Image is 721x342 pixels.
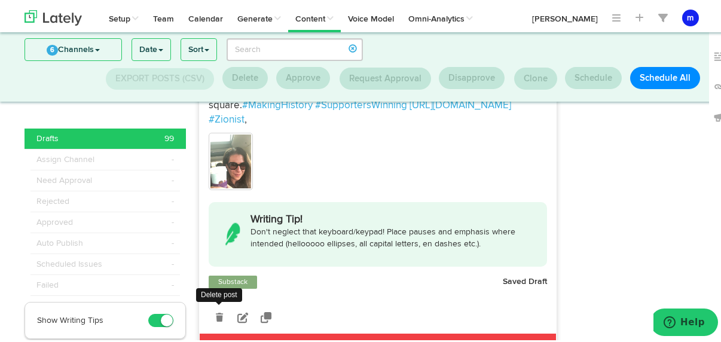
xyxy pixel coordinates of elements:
span: Assign Channel [36,151,94,163]
span: Drafts [36,130,59,142]
a: Date [132,36,170,58]
img: insights.png [221,212,245,252]
span: Failed [36,277,59,289]
button: Clone [514,65,557,87]
span: - [172,151,174,163]
span: 99 [164,130,174,142]
a: [URL][DOMAIN_NAME] [410,98,511,108]
span: Scheduled Issues [36,256,102,268]
a: 6Channels [25,36,121,58]
button: Schedule All [630,65,700,87]
span: - [172,277,174,289]
button: Delete [222,65,268,87]
button: m [682,7,699,24]
img: logo_lately_bg_light.svg [25,8,82,23]
span: - [172,235,174,247]
span: Clone [524,72,548,81]
button: Approve [276,65,330,87]
span: Need Approval [36,172,92,184]
span: Approved [36,214,73,226]
span: Show Writing Tips [37,314,103,322]
span: - [172,214,174,226]
input: Search [227,36,363,59]
span: - [172,256,174,268]
button: Export Posts (CSV) [106,66,214,87]
a: #Zionist [209,112,245,123]
span: - [172,193,174,205]
span: - [172,172,174,184]
iframe: Opens a widget where you can find more information [653,306,718,336]
a: Sort [181,36,216,58]
span: 6 [47,42,58,53]
p: Don't neglect that keyboard/keypad! Place pauses and emphasis where intended (hellooooo ellipses,... [250,224,535,248]
span: Auto Publish [36,235,83,247]
div: Delete post [196,286,242,300]
span: Request Approval [349,72,421,81]
a: #MakingHistory [242,98,313,108]
button: Disapprove [439,65,505,87]
a: #SupportersWinning [315,98,407,108]
span: Rejected [36,193,69,205]
h4: Writing Tip! [250,212,306,222]
button: Schedule [565,65,622,87]
button: Request Approval [340,65,431,87]
img: 3LWmjL0jTAOcPYT2BaWp [210,132,251,186]
strong: Saved Draft [503,275,547,283]
a: Substack [216,274,250,286]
